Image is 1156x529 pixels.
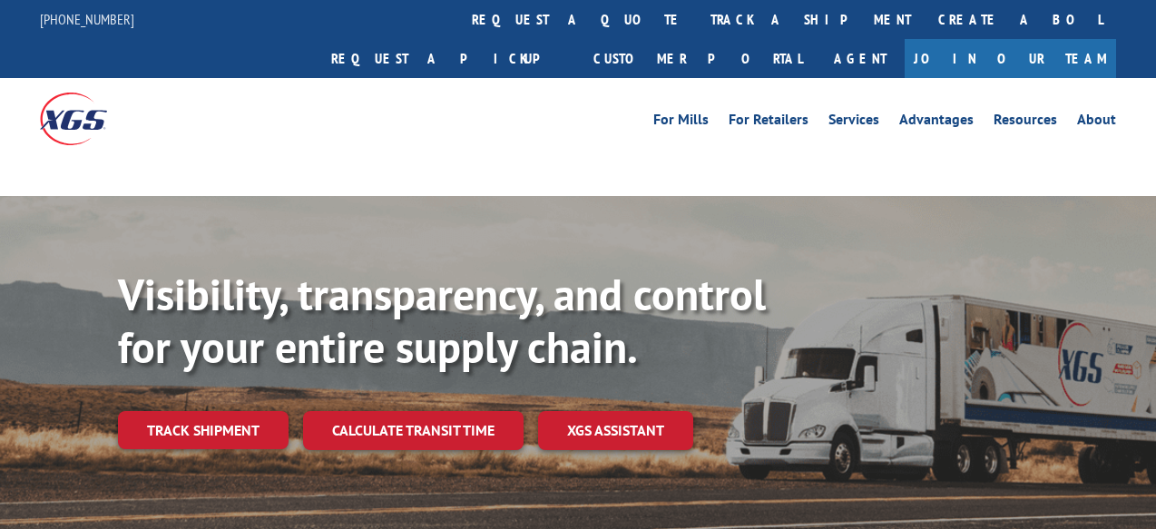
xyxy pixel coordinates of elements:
[303,411,524,450] a: Calculate transit time
[40,10,134,28] a: [PHONE_NUMBER]
[1077,113,1116,132] a: About
[905,39,1116,78] a: Join Our Team
[994,113,1057,132] a: Resources
[816,39,905,78] a: Agent
[118,411,289,449] a: Track shipment
[538,411,693,450] a: XGS ASSISTANT
[580,39,816,78] a: Customer Portal
[899,113,974,132] a: Advantages
[828,113,879,132] a: Services
[118,266,766,375] b: Visibility, transparency, and control for your entire supply chain.
[729,113,808,132] a: For Retailers
[318,39,580,78] a: Request a pickup
[653,113,709,132] a: For Mills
